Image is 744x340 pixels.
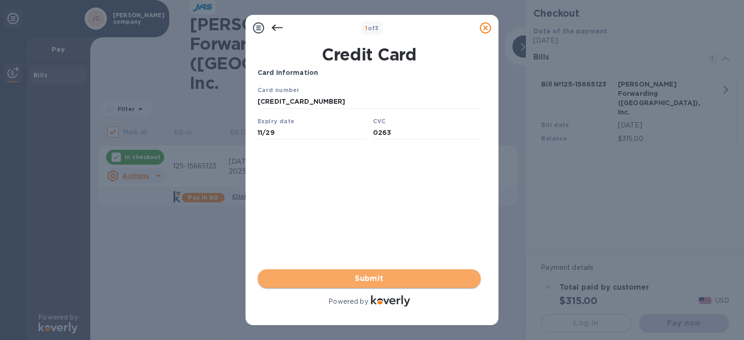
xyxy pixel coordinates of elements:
h1: Credit Card [254,45,485,64]
img: Logo [371,295,410,307]
iframe: Your browser does not support iframes [258,85,481,142]
button: Submit [258,269,481,288]
span: Submit [265,273,473,284]
p: Powered by [328,297,368,307]
span: 1 [365,25,367,32]
b: Card Information [258,69,318,76]
b: of 3 [365,25,379,32]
